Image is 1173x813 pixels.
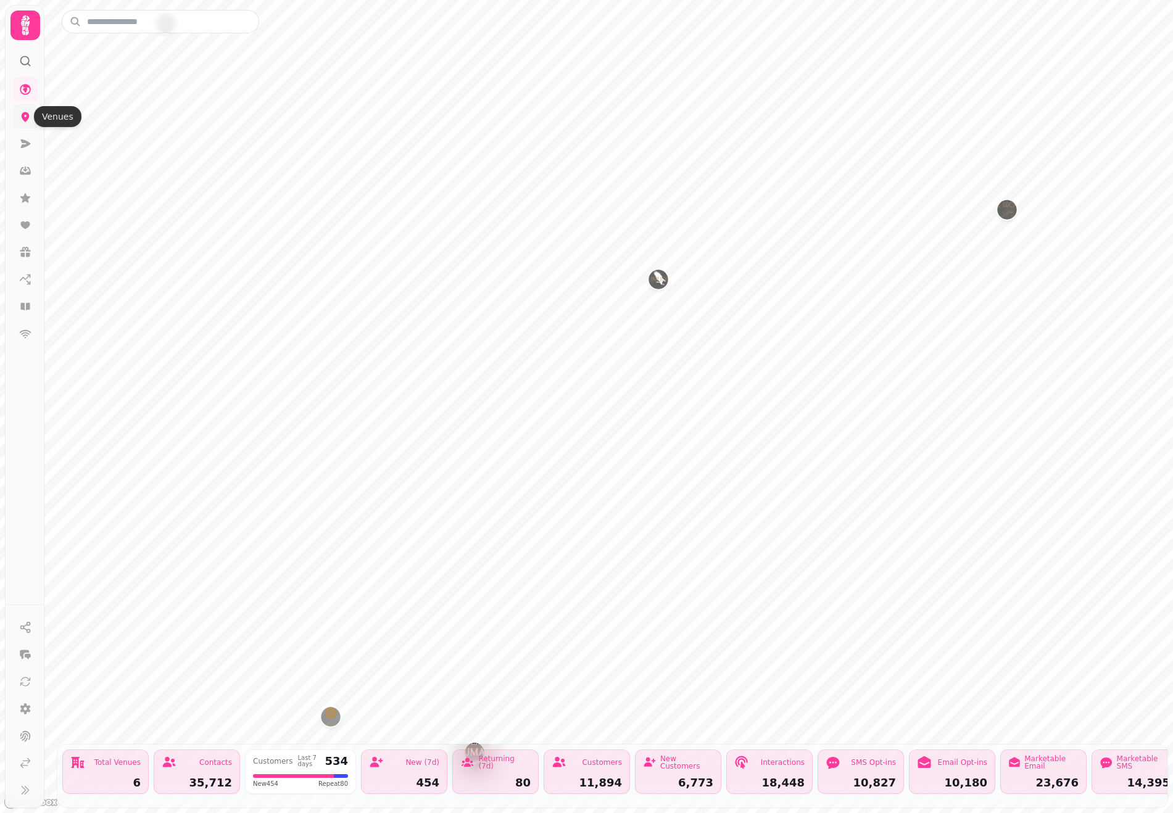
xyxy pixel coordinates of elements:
div: Contacts [199,759,232,766]
div: 6 [70,777,141,788]
div: 35,712 [162,777,232,788]
span: New 454 [253,779,278,788]
div: 18,448 [734,777,805,788]
div: Customers [253,757,293,765]
a: Mapbox logo [4,795,58,809]
div: 454 [369,777,439,788]
div: Map marker [649,270,668,293]
div: Marketable Email [1024,755,1079,770]
button: The Grove & Rasoi [997,200,1017,220]
div: 11,894 [552,777,622,788]
button: The Eagle Lodge [649,270,668,289]
div: Customers [582,759,622,766]
div: Email Opt-ins [938,759,987,766]
div: Map marker [997,200,1017,223]
div: New (7d) [405,759,439,766]
div: Total Venues [94,759,141,766]
div: Map marker [321,707,341,730]
div: 10,180 [917,777,987,788]
div: 23,676 [1008,777,1079,788]
span: Repeat 80 [318,779,348,788]
div: SMS Opt-ins [851,759,896,766]
div: New Customers [660,755,713,770]
div: 80 [460,777,531,788]
div: 14,395 [1100,777,1170,788]
div: Last 7 days [298,755,320,767]
div: Returning (7d) [478,755,531,770]
div: 10,827 [826,777,896,788]
div: Venues [34,106,81,127]
button: Trumans [465,743,484,762]
div: 534 [325,756,348,767]
button: The Crescent [321,707,341,727]
div: Marketable SMS [1117,755,1170,770]
div: Interactions [761,759,805,766]
div: Map marker [465,743,484,766]
div: 6,773 [643,777,713,788]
